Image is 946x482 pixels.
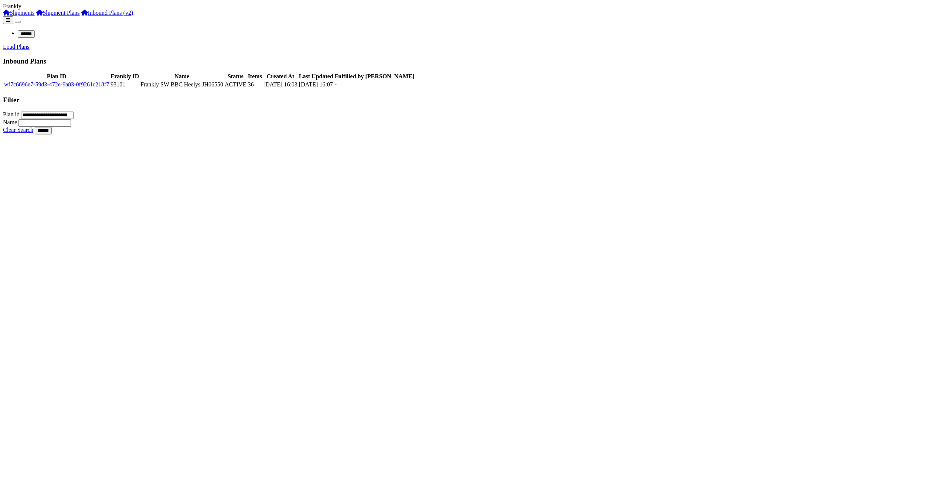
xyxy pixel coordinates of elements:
th: Plan ID [4,73,109,80]
label: Name [3,119,17,125]
div: Frankly [3,3,943,10]
a: Clear Search [3,127,33,133]
th: Frankly ID [110,73,139,80]
a: Shipment Plans [36,10,80,16]
h3: Filter [3,96,943,104]
td: 36 [248,81,262,88]
td: ACTIVE [224,81,247,88]
th: Last Updated [299,73,334,80]
td: - [334,81,415,88]
label: Plan id [3,111,20,117]
button: Toggle navigation [15,21,21,23]
a: Inbound Plans (v2) [81,10,133,16]
th: Status [224,73,247,80]
a: wf7c6696e7-59d3-472e-9a83-0f9261c218f7 [4,81,109,88]
th: Created At [263,73,298,80]
a: Load Plans [3,44,30,50]
td: [DATE] 16:07 [299,81,334,88]
th: Items [248,73,262,80]
h3: Inbound Plans [3,57,943,65]
a: Shipments [3,10,35,16]
td: Frankly SW BBC Heelys JH06550 [140,81,224,88]
td: [DATE] 16:03 [263,81,298,88]
th: Name [140,73,224,80]
td: 93101 [110,81,139,88]
th: Fulfilled by [PERSON_NAME] [334,73,415,80]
